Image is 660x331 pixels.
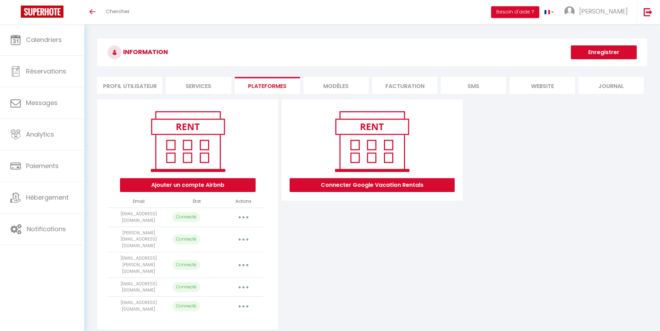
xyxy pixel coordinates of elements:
button: Ajouter un compte Airbnb [120,178,256,192]
li: Profil Utilisateur [97,77,162,94]
p: Connecté [172,234,200,244]
span: [PERSON_NAME] [579,7,628,16]
span: Notifications [27,225,66,233]
img: logout [644,8,652,16]
td: [EMAIL_ADDRESS][DOMAIN_NAME] [108,297,170,316]
td: [EMAIL_ADDRESS][DOMAIN_NAME] [108,278,170,297]
span: Réservations [26,67,66,76]
span: Chercher [106,8,130,15]
p: Connecté [172,301,200,311]
li: Journal [578,77,644,94]
img: rent.png [144,108,232,175]
button: Enregistrer [571,45,637,59]
li: website [509,77,575,94]
img: rent.png [328,108,416,175]
td: [PERSON_NAME][EMAIL_ADDRESS][DOMAIN_NAME] [108,227,170,252]
li: SMS [441,77,506,94]
h3: INFORMATION [97,38,647,66]
th: Email [108,195,170,208]
span: Calendriers [26,35,62,44]
li: Facturation [372,77,437,94]
span: Paiements [26,162,59,170]
span: Analytics [26,130,54,139]
td: [EMAIL_ADDRESS][PERSON_NAME][DOMAIN_NAME] [108,252,170,278]
p: Connecté [172,282,200,292]
span: Hébergement [26,193,69,202]
img: ... [564,6,575,17]
p: Connecté [172,260,200,270]
p: Connecté [172,212,200,222]
img: Super Booking [21,6,63,18]
td: [EMAIL_ADDRESS][DOMAIN_NAME] [108,208,170,227]
button: Connecter Google Vacation Rentals [290,178,455,192]
li: MODÈLES [303,77,369,94]
th: Actions [224,195,263,208]
th: État [170,195,224,208]
span: Messages [26,98,58,107]
button: Besoin d'aide ? [491,6,539,18]
li: Services [166,77,231,94]
li: Plateformes [235,77,300,94]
